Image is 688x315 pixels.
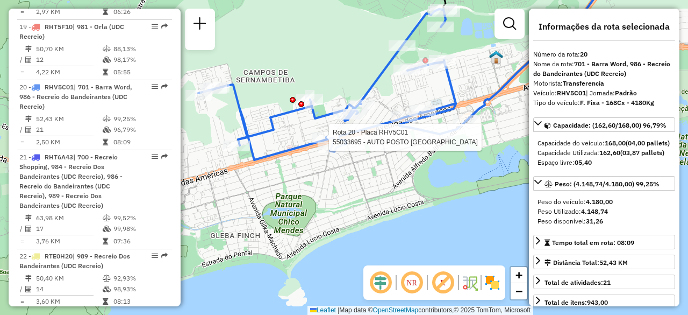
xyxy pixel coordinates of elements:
a: OpenStreetMap [373,306,419,314]
span: Exibir rótulo [430,270,456,296]
strong: 168,00 [605,139,626,147]
strong: 31,26 [586,217,603,225]
span: + [515,268,522,282]
a: Leaflet [310,306,336,314]
td: 08:13 [113,296,167,307]
td: 88,13% [113,44,167,54]
img: UDC Recreio [489,50,503,64]
span: 21 - [19,153,123,209]
td: 99,25% [113,114,167,124]
div: Peso Utilizado: [537,207,671,216]
em: Rota exportada [161,253,168,259]
a: Capacidade: (162,60/168,00) 96,79% [533,117,675,132]
a: Peso: (4.148,74/4.180,00) 99,25% [533,176,675,191]
span: 52,43 KM [599,258,628,267]
div: Nome da rota: [533,59,675,79]
td: 2,97 KM [35,6,102,17]
span: 19 - [19,23,124,40]
div: Map data © contributors,© 2025 TomTom, Microsoft [307,306,533,315]
div: Tipo do veículo: [533,98,675,108]
i: % de utilização da cubagem [103,57,111,63]
a: Exibir filtros [499,13,520,34]
td: 98,17% [113,54,167,65]
img: Fluxo de ruas [461,274,478,291]
span: | 700 - Recreio Shopping, 984 - Recreio Dos Bandeirantes (UDC Recreio), 986 - Recreio do Bandeira... [19,153,123,209]
span: | 989 - Recreio Dos Bandeirantes (UDC Recreio) [19,252,130,270]
div: Número da rota: [533,50,675,59]
a: Total de itens:943,00 [533,295,675,309]
td: 98,93% [113,284,167,295]
td: 92,93% [113,273,167,284]
img: Exibir/Ocultar setores [484,274,501,291]
i: % de utilização da cubagem [103,286,111,292]
span: − [515,284,522,298]
td: / [19,223,25,234]
em: Opções [152,253,158,259]
span: Capacidade: (162,60/168,00) 96,79% [553,121,666,129]
td: 21 [35,124,102,135]
td: / [19,54,25,65]
td: 4,22 KM [35,67,102,78]
strong: 162,60 [599,149,620,157]
strong: (03,87 pallets) [620,149,664,157]
span: Ocultar NR [399,270,425,296]
td: 99,98% [113,223,167,234]
td: 50,70 KM [35,44,102,54]
strong: 4.180,00 [586,198,613,206]
div: Capacidade do veículo: [537,138,671,148]
span: RHT5F10 [45,23,73,31]
td: 06:26 [113,6,167,17]
strong: Transferencia [563,79,604,87]
span: RHT6A43 [45,153,73,161]
i: Total de Atividades [25,57,32,63]
td: 07:36 [113,236,167,247]
div: Peso: (4.148,74/4.180,00) 99,25% [533,193,675,230]
td: 52,43 KM [35,114,102,124]
span: Total de atividades: [544,278,611,286]
td: 14 [35,284,102,295]
em: Rota exportada [161,23,168,30]
i: Distância Total [25,116,32,122]
span: 20 - [19,83,132,110]
strong: 21 [603,278,611,286]
strong: (04,00 pallets) [626,139,670,147]
em: Opções [152,23,158,30]
span: Peso: (4.148,74/4.180,00) 99,25% [555,180,660,188]
td: 2,50 KM [35,137,102,148]
td: 3,76 KM [35,236,102,247]
strong: 4.148,74 [581,207,608,215]
span: RHV5C01 [45,83,74,91]
strong: 05,40 [575,158,592,166]
strong: Padrão [615,89,637,97]
td: / [19,284,25,295]
i: Total de Atividades [25,286,32,292]
td: = [19,6,25,17]
i: % de utilização do peso [103,46,111,52]
i: Distância Total [25,275,32,282]
span: | 701 - Barra Word, 986 - Recreio do Bandeirantes (UDC Recreio) [19,83,132,110]
div: Espaço livre: [537,158,671,167]
a: Total de atividades:21 [533,275,675,289]
td: 50,40 KM [35,273,102,284]
td: = [19,296,25,307]
td: 99,52% [113,213,167,223]
i: Total de Atividades [25,127,32,133]
span: RTE0H20 [45,252,73,260]
i: Distância Total [25,46,32,52]
a: Zoom in [511,267,527,283]
td: 17 [35,223,102,234]
div: Peso disponível: [537,216,671,226]
div: Motorista: [533,79,675,88]
div: Capacidade: (162,60/168,00) 96,79% [533,134,675,172]
span: | 981 - Orla (UDC Recreio) [19,23,124,40]
td: 05:55 [113,67,167,78]
a: Tempo total em rota: 08:09 [533,235,675,249]
i: % de utilização do peso [103,215,111,221]
td: / [19,124,25,135]
span: Tempo total em rota: 08:09 [552,239,634,247]
div: Capacidade Utilizada: [537,148,671,158]
i: % de utilização da cubagem [103,226,111,232]
td: = [19,137,25,148]
em: Rota exportada [161,83,168,90]
i: Tempo total em rota [103,298,108,305]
